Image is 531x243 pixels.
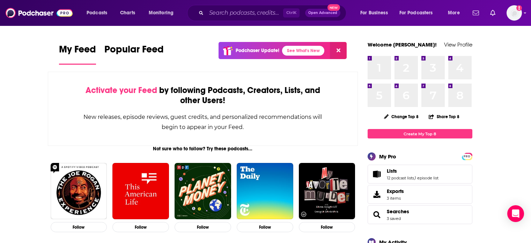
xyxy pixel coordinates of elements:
[175,163,231,220] img: Planet Money
[387,216,401,221] a: 3 saved
[299,222,355,232] button: Follow
[399,8,433,18] span: For Podcasters
[463,154,471,159] span: PRO
[516,5,522,11] svg: Add a profile image
[395,7,443,19] button: open menu
[379,153,396,160] div: My Pro
[387,208,409,215] a: Searches
[487,7,498,19] a: Show notifications dropdown
[387,188,404,194] span: Exports
[86,85,157,95] span: Activate your Feed
[507,5,522,21] span: Logged in as Bcprpro33
[387,168,397,174] span: Lists
[83,112,323,132] div: New releases, episode reviews, guest credits, and personalized recommendations will begin to appe...
[463,153,471,159] a: PRO
[414,176,415,180] span: ,
[380,112,423,121] button: Change Top 8
[355,7,397,19] button: open menu
[144,7,183,19] button: open menu
[112,222,169,232] button: Follow
[48,146,358,152] div: Not sure who to follow? Try these podcasts...
[299,163,355,220] img: My Favorite Murder with Karen Kilgariff and Georgia Hardstark
[387,176,414,180] a: 12 podcast lists
[305,9,340,17] button: Open AdvancedNew
[370,169,384,179] a: Lists
[112,163,169,220] img: This American Life
[59,43,96,65] a: My Feed
[387,196,404,201] span: 3 items
[308,11,337,15] span: Open Advanced
[470,7,482,19] a: Show notifications dropdown
[368,165,472,184] span: Lists
[360,8,388,18] span: For Business
[507,205,524,222] div: Open Intercom Messenger
[283,8,300,17] span: Ctrl K
[237,222,293,232] button: Follow
[175,222,231,232] button: Follow
[428,110,460,123] button: Share Top 8
[507,5,522,21] img: User Profile
[236,48,279,53] p: Podchaser Update!
[368,205,472,224] span: Searches
[415,176,438,180] a: 1 episode list
[116,7,139,19] a: Charts
[237,163,293,220] img: The Daily
[83,85,323,106] div: by following Podcasts, Creators, Lists, and other Users!
[82,7,116,19] button: open menu
[368,185,472,204] a: Exports
[507,5,522,21] button: Show profile menu
[370,210,384,220] a: Searches
[368,129,472,138] a: Create My Top 8
[194,5,353,21] div: Search podcasts, credits, & more...
[444,41,472,48] a: View Profile
[443,7,469,19] button: open menu
[370,190,384,199] span: Exports
[51,222,107,232] button: Follow
[448,8,460,18] span: More
[104,43,164,65] a: Popular Feed
[120,8,135,18] span: Charts
[59,43,96,59] span: My Feed
[327,4,340,11] span: New
[87,8,107,18] span: Podcasts
[368,41,437,48] a: Welcome [PERSON_NAME]!
[6,6,73,20] img: Podchaser - Follow, Share and Rate Podcasts
[104,43,164,59] span: Popular Feed
[282,46,324,56] a: See What's New
[206,7,283,19] input: Search podcasts, credits, & more...
[149,8,174,18] span: Monitoring
[51,163,107,220] img: The Joe Rogan Experience
[387,168,438,174] a: Lists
